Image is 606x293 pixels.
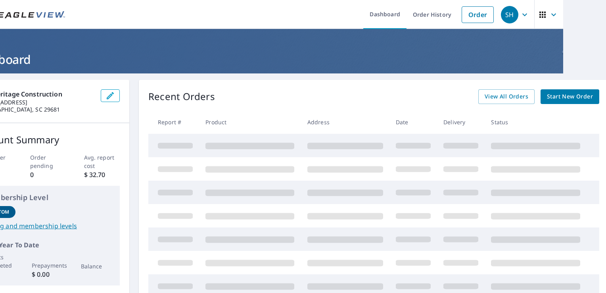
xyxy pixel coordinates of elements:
[541,89,599,104] a: Start New Order
[462,6,494,23] a: Order
[547,92,593,102] span: Start New Order
[478,89,535,104] a: View All Orders
[32,270,65,279] p: $ 0.00
[84,153,120,170] p: Avg. report cost
[148,110,199,134] th: Report #
[301,110,389,134] th: Address
[30,153,66,170] p: Order pending
[437,110,485,134] th: Delivery
[199,110,301,134] th: Product
[84,170,120,179] p: $ 32.70
[485,92,528,102] span: View All Orders
[389,110,437,134] th: Date
[32,261,65,270] p: Prepayments
[30,170,66,179] p: 0
[501,6,518,23] div: SH
[81,262,114,270] p: Balance
[148,89,215,104] p: Recent Orders
[485,110,587,134] th: Status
